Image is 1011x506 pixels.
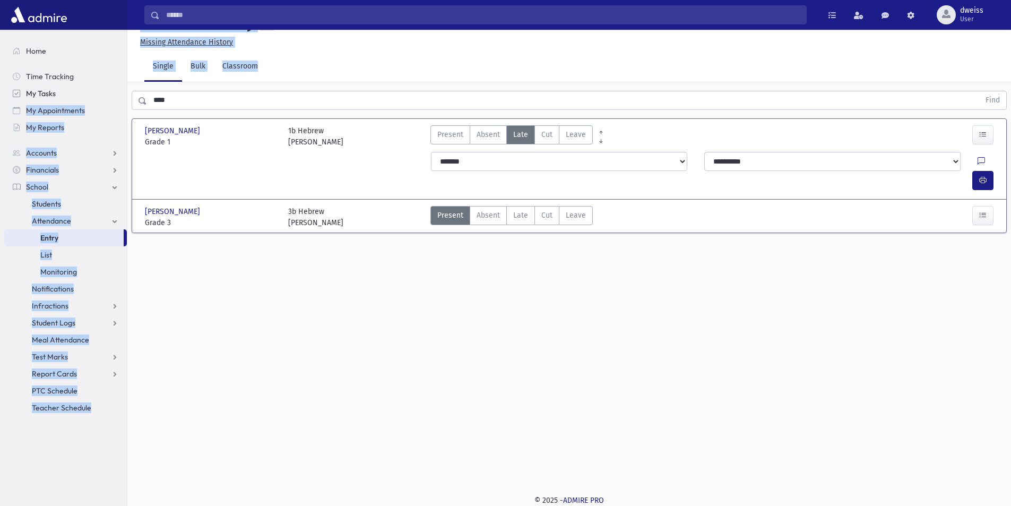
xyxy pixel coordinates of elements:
[26,89,56,98] span: My Tasks
[960,15,983,23] span: User
[288,206,343,228] div: 3b Hebrew [PERSON_NAME]
[26,165,59,175] span: Financials
[32,369,77,379] span: Report Cards
[145,217,278,228] span: Grade 3
[4,263,127,280] a: Monitoring
[477,129,500,140] span: Absent
[32,403,91,413] span: Teacher Schedule
[4,144,127,161] a: Accounts
[4,42,127,59] a: Home
[32,301,68,311] span: Infractions
[26,182,48,192] span: School
[32,318,75,328] span: Student Logs
[513,210,528,221] span: Late
[145,206,202,217] span: [PERSON_NAME]
[541,210,552,221] span: Cut
[4,119,127,136] a: My Reports
[140,38,233,47] u: Missing Attendance History
[566,210,586,221] span: Leave
[40,233,58,243] span: Entry
[979,91,1006,109] button: Find
[4,297,127,314] a: Infractions
[40,267,77,277] span: Monitoring
[4,246,127,263] a: List
[4,229,124,246] a: Entry
[26,123,64,132] span: My Reports
[32,335,89,345] span: Meal Attendance
[144,495,994,506] div: © 2025 -
[4,68,127,85] a: Time Tracking
[541,129,552,140] span: Cut
[32,199,61,209] span: Students
[32,386,77,396] span: PTC Schedule
[4,399,127,416] a: Teacher Schedule
[566,129,586,140] span: Leave
[4,212,127,229] a: Attendance
[513,129,528,140] span: Late
[4,161,127,178] a: Financials
[32,352,68,362] span: Test Marks
[4,195,127,212] a: Students
[4,102,127,119] a: My Appointments
[437,210,463,221] span: Present
[214,52,266,82] a: Classroom
[430,125,593,148] div: AttTypes
[4,314,127,331] a: Student Logs
[4,178,127,195] a: School
[26,148,57,158] span: Accounts
[4,280,127,297] a: Notifications
[32,284,74,294] span: Notifications
[4,365,127,382] a: Report Cards
[4,382,127,399] a: PTC Schedule
[182,52,214,82] a: Bulk
[40,250,52,260] span: List
[145,125,202,136] span: [PERSON_NAME]
[136,38,233,47] a: Missing Attendance History
[26,46,46,56] span: Home
[4,348,127,365] a: Test Marks
[8,4,70,25] img: AdmirePro
[477,210,500,221] span: Absent
[32,216,71,226] span: Attendance
[960,6,983,15] span: dweiss
[144,52,182,82] a: Single
[288,125,343,148] div: 1b Hebrew [PERSON_NAME]
[145,136,278,148] span: Grade 1
[26,106,85,115] span: My Appointments
[4,85,127,102] a: My Tasks
[160,5,806,24] input: Search
[26,72,74,81] span: Time Tracking
[4,331,127,348] a: Meal Attendance
[430,206,593,228] div: AttTypes
[437,129,463,140] span: Present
